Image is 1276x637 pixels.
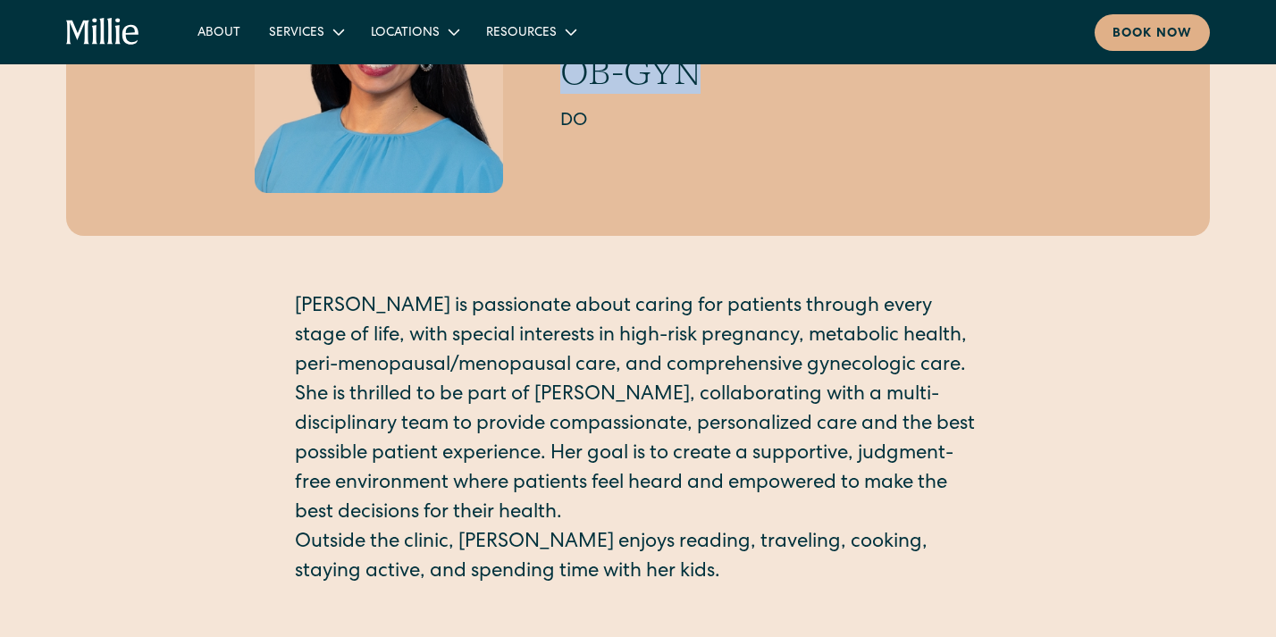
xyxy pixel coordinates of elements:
p: [PERSON_NAME] is passionate about caring for patients through every stage of life, with special i... [295,293,981,381]
a: About [183,17,255,46]
a: Book now [1095,14,1210,51]
p: Outside the clinic, [PERSON_NAME] enjoys reading, traveling, cooking, staying active, and spendin... [295,529,981,588]
h2: OB-GYN [560,51,1021,94]
div: Locations [371,24,440,43]
div: Resources [472,17,589,46]
p: She is thrilled to be part of [PERSON_NAME], collaborating with a multi-disciplinary team to prov... [295,381,981,529]
a: home [66,18,140,46]
div: Resources [486,24,557,43]
div: Services [269,24,324,43]
div: Book now [1112,25,1192,44]
div: Locations [357,17,472,46]
div: Services [255,17,357,46]
h2: DO [560,108,1021,135]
